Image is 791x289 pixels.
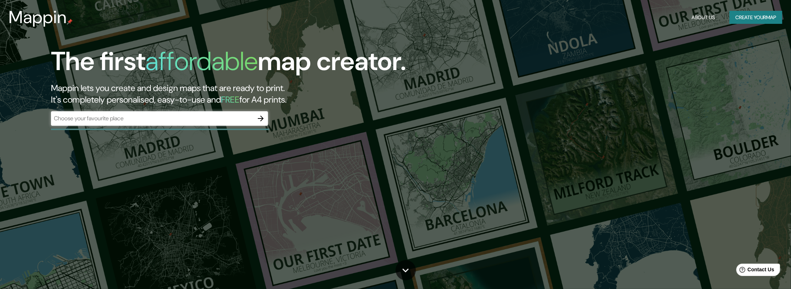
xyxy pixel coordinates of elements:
[145,44,258,78] h1: affordable
[51,82,447,105] h2: Mappin lets you create and design maps that are ready to print. It's completely personalised, eas...
[67,19,73,25] img: mappin-pin
[730,11,782,24] button: Create yourmap
[689,11,718,24] button: About Us
[51,46,406,82] h1: The first map creator.
[727,261,783,281] iframe: Help widget launcher
[51,114,254,122] input: Choose your favourite place
[221,94,239,105] h5: FREE
[9,7,67,27] h3: Mappin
